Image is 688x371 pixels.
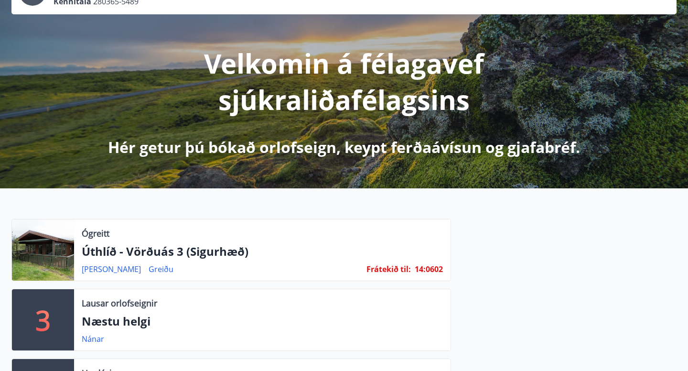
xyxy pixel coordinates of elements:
font: Úthlíð - Vörðuás 3 (Sigurhæð) [82,243,248,259]
font: Nánar [82,334,104,344]
font: Greiðu [149,264,173,274]
font: Næstu helgi [82,313,150,329]
span: 02 [434,264,443,274]
font: Hér getur þú bókað orlofseign, keypt ferðaávísun og gjafabréf. [108,137,580,157]
font: Velkomin á félagavef sjúkraliðafélagsins [204,45,484,118]
font: [PERSON_NAME] [82,264,141,274]
font: 14:06 [415,264,434,274]
font: Lausar orlofseignir [82,297,157,309]
font: Frátekið til [366,264,408,274]
font: 3 [35,302,51,338]
font: Ógreitt [82,228,109,239]
font: : [408,264,411,274]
